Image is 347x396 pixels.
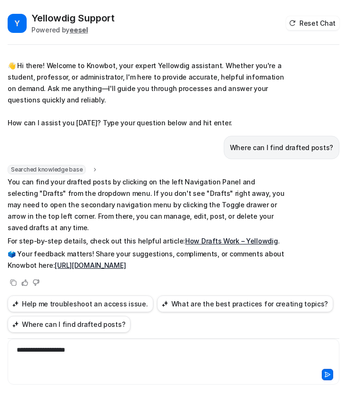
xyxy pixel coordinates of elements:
[69,26,88,34] b: eesel
[286,16,339,30] button: Reset Chat
[55,261,126,269] a: [URL][DOMAIN_NAME]
[8,316,130,333] button: Where can I find drafted posts?
[31,25,115,35] div: Powered by
[8,14,27,33] span: Y
[8,165,86,174] span: Searched knowledge base
[8,248,286,271] p: 🗳️ Your feedback matters! Share your suggestions, compliments, or comments about Knowbot here:
[157,295,334,312] button: What are the best practices for creating topics?
[185,237,278,245] a: How Drafts Work – Yellowdig
[8,295,153,312] button: Help me troubleshoot an access issue.
[8,235,286,247] p: For step-by-step details, check out this helpful article: .
[8,60,286,129] p: 👋 Hi there! Welcome to Knowbot, your expert Yellowdig assistant. Whether you're a student, profes...
[8,176,286,234] p: You can find your drafted posts by clicking on the left Navigation Panel and selecting "Drafts" f...
[31,11,115,25] h2: Yellowdig Support
[230,142,333,153] p: Where can I find drafted posts?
